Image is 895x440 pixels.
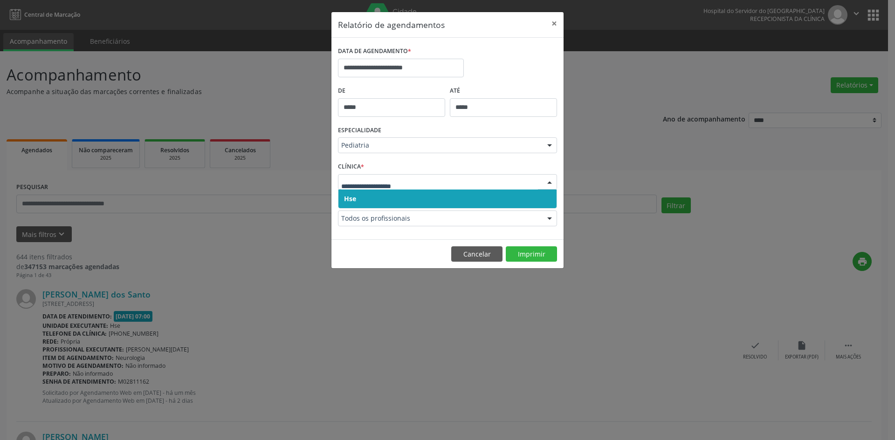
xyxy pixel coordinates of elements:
[338,160,364,174] label: CLÍNICA
[451,246,503,262] button: Cancelar
[338,44,411,59] label: DATA DE AGENDAMENTO
[338,123,381,138] label: ESPECIALIDADE
[341,214,538,223] span: Todos os profissionais
[338,19,445,31] h5: Relatório de agendamentos
[506,246,557,262] button: Imprimir
[341,141,538,150] span: Pediatria
[450,84,557,98] label: ATÉ
[344,194,356,203] span: Hse
[545,12,564,35] button: Close
[338,84,445,98] label: De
